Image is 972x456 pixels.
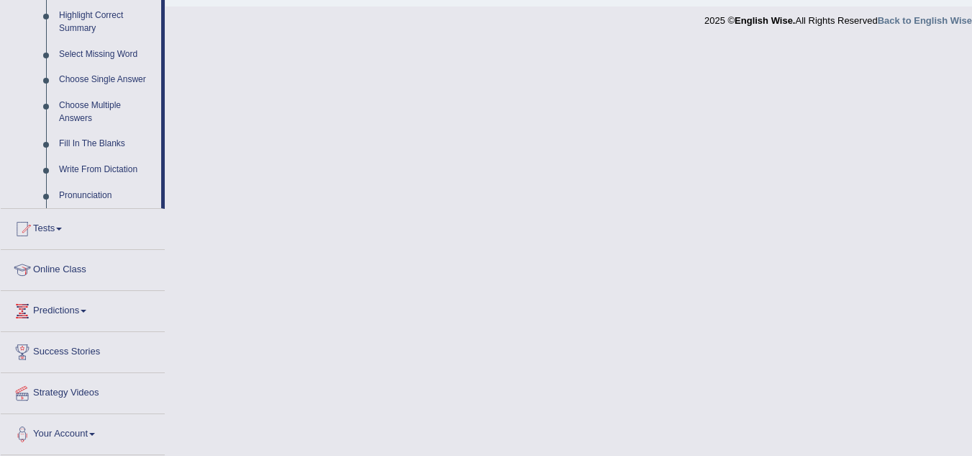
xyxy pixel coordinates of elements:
[1,250,165,286] a: Online Class
[1,373,165,409] a: Strategy Videos
[1,291,165,327] a: Predictions
[735,15,795,26] strong: English Wise.
[53,183,161,209] a: Pronunciation
[53,67,161,93] a: Choose Single Answer
[53,42,161,68] a: Select Missing Word
[53,93,161,131] a: Choose Multiple Answers
[53,3,161,41] a: Highlight Correct Summary
[1,209,165,245] a: Tests
[1,332,165,368] a: Success Stories
[878,15,972,26] a: Back to English Wise
[53,131,161,157] a: Fill In The Blanks
[704,6,972,27] div: 2025 © All Rights Reserved
[53,157,161,183] a: Write From Dictation
[1,414,165,450] a: Your Account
